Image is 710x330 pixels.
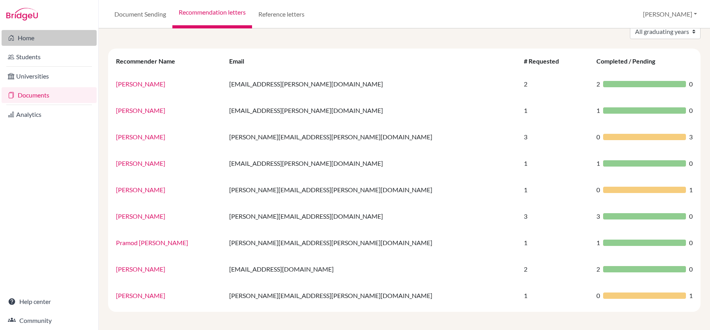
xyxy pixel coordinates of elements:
span: 1 [596,238,600,247]
td: 1 [519,97,592,124]
td: 2 [519,71,592,97]
a: [PERSON_NAME] [116,107,165,114]
a: [PERSON_NAME] [116,265,165,273]
td: [PERSON_NAME][EMAIL_ADDRESS][PERSON_NAME][DOMAIN_NAME] [224,282,519,309]
div: Completed / Pending [596,57,663,65]
a: Students [2,49,97,65]
a: [PERSON_NAME] [116,292,165,299]
span: 1 [596,106,600,115]
span: 3 [689,132,693,142]
span: 1 [689,185,693,195]
span: 0 [689,212,693,221]
a: Community [2,313,97,328]
a: Pramod [PERSON_NAME] [116,239,188,246]
td: [PERSON_NAME][EMAIL_ADDRESS][DOMAIN_NAME] [224,203,519,229]
td: 2 [519,256,592,282]
span: 0 [596,291,600,300]
div: # Requested [524,57,567,65]
span: 1 [689,291,693,300]
span: 0 [689,159,693,168]
a: [PERSON_NAME] [116,159,165,167]
span: 0 [689,106,693,115]
td: 1 [519,176,592,203]
a: Analytics [2,107,97,122]
div: Recommender Name [116,57,183,65]
td: 1 [519,150,592,176]
td: 1 [519,229,592,256]
td: [EMAIL_ADDRESS][PERSON_NAME][DOMAIN_NAME] [224,150,519,176]
span: 3 [596,212,600,221]
div: Email [229,57,252,65]
span: 2 [596,264,600,274]
td: [PERSON_NAME][EMAIL_ADDRESS][PERSON_NAME][DOMAIN_NAME] [224,176,519,203]
span: 0 [689,238,693,247]
span: 0 [689,79,693,89]
td: 3 [519,124,592,150]
span: 1 [596,159,600,168]
a: [PERSON_NAME] [116,186,165,193]
a: Help center [2,294,97,309]
span: 2 [596,79,600,89]
button: [PERSON_NAME] [639,7,701,22]
span: 0 [596,132,600,142]
td: 3 [519,203,592,229]
a: Home [2,30,97,46]
span: 0 [689,264,693,274]
img: Bridge-U [6,8,38,21]
a: [PERSON_NAME] [116,80,165,88]
span: 0 [596,185,600,195]
td: [EMAIL_ADDRESS][PERSON_NAME][DOMAIN_NAME] [224,97,519,124]
td: [PERSON_NAME][EMAIL_ADDRESS][PERSON_NAME][DOMAIN_NAME] [224,124,519,150]
a: [PERSON_NAME] [116,133,165,141]
a: Documents [2,87,97,103]
td: [EMAIL_ADDRESS][PERSON_NAME][DOMAIN_NAME] [224,71,519,97]
td: [EMAIL_ADDRESS][DOMAIN_NAME] [224,256,519,282]
td: [PERSON_NAME][EMAIL_ADDRESS][PERSON_NAME][DOMAIN_NAME] [224,229,519,256]
td: 1 [519,282,592,309]
a: Universities [2,68,97,84]
a: [PERSON_NAME] [116,212,165,220]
